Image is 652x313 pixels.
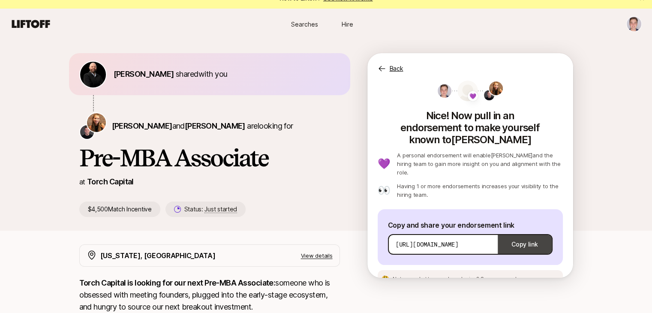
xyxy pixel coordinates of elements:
p: [URL][DOMAIN_NAME] [396,240,459,249]
img: Christopher Harper [484,90,494,100]
img: 277abccc_182f_4d88_81db_07d0189a5e96.jpg [438,84,451,98]
p: A personal endorsement will enable [PERSON_NAME] and the hiring team to gain more insight on you ... [397,151,562,177]
span: See an example message [481,276,544,282]
p: 👀 [378,185,391,196]
p: Nice! Now pull in an endorsement to make yourself known to [PERSON_NAME] [378,106,563,146]
span: Just started [204,205,237,213]
span: [PERSON_NAME] [185,121,245,130]
span: and [172,121,245,130]
img: 94a5306b_a79e_4fc3_8249_2e7f8964234f.jpg [80,62,106,87]
span: Hire [342,20,353,29]
p: $4,500 Match Incentive [79,202,160,217]
img: Jack Pitts [627,17,641,31]
span: Searches [291,20,318,29]
img: avatar-url [457,81,478,101]
p: Having 1 or more endorsements increases your visibility to the hiring team. [397,182,562,199]
img: Christopher Harper [80,125,94,139]
a: Hire [326,16,369,32]
p: Copy and share your endorsement link [388,220,553,231]
p: 💜 [378,159,391,169]
p: Back [390,63,403,74]
p: Not sure what to say when sharing? [393,275,544,283]
p: at [79,176,85,187]
p: [US_STATE], [GEOGRAPHIC_DATA] [100,250,216,261]
span: [PERSON_NAME] [114,69,174,78]
img: dotted-line.svg [478,90,505,91]
a: Searches [283,16,326,32]
p: Status: [184,204,237,214]
img: Katie Reiner [87,113,106,132]
img: Katie Reiner [489,81,503,95]
button: Copy link [498,232,551,256]
p: someone who is obsessed with meeting founders, plugged into the early-stage ecosystem, and hungry... [79,277,340,313]
p: View details [301,251,333,260]
span: [PERSON_NAME] [112,121,172,130]
button: Jack Pitts [626,16,642,32]
img: dotted-line.svg [452,90,480,91]
a: Torch Capital [87,177,134,186]
strong: Torch Capital is looking for our next Pre-MBA Associate: [79,278,276,287]
span: 💜 [469,91,476,101]
p: shared [114,68,231,80]
span: with you [198,69,228,78]
h1: Pre-MBA Associate [79,145,340,171]
p: 🤔 [381,276,390,283]
p: are looking for [112,120,293,132]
